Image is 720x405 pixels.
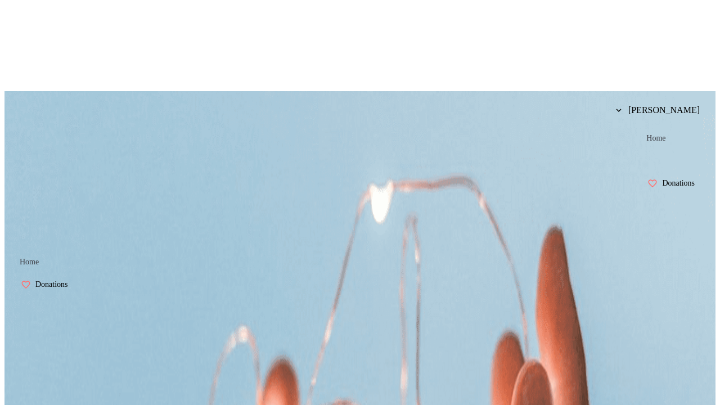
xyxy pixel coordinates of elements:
span: Home [646,134,665,143]
a: Donations [11,273,82,296]
span: Donations [35,280,68,289]
a: Donations [638,172,709,195]
a: Home [638,127,674,150]
button: [PERSON_NAME] [607,99,709,121]
a: Home [11,251,47,273]
span: [PERSON_NAME] [628,105,700,115]
span: Donations [662,179,695,188]
span: Home [20,258,39,267]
